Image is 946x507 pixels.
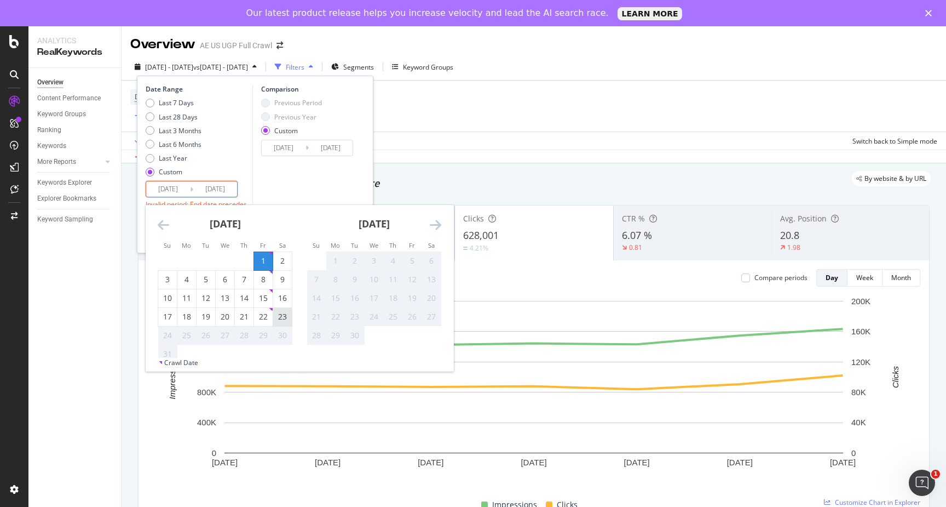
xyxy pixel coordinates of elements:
[235,289,254,307] td: Choose Thursday, August 14, 2025 as your check-out date. It’s available.
[787,243,800,252] div: 1.98
[216,289,235,307] td: Choose Wednesday, August 13, 2025 as your check-out date. It’s available.
[365,289,384,307] td: Not available. Wednesday, September 17, 2025
[159,153,187,163] div: Last Year
[370,241,378,249] small: We
[835,498,920,507] span: Customize Chart in Explorer
[37,140,113,152] a: Keywords
[177,326,197,345] td: Not available. Monday, August 25, 2025
[168,355,177,399] text: Impressions
[463,213,484,224] span: Clicks
[270,58,318,76] button: Filters
[826,273,838,282] div: Day
[146,205,453,358] div: Calendar
[37,93,113,104] a: Content Performance
[286,62,304,72] div: Filters
[200,40,272,51] div: AE US UGP Full Crawl
[159,140,201,149] div: Last 6 Months
[727,458,753,467] text: [DATE]
[254,255,273,266] div: 1
[177,289,197,307] td: Choose Monday, August 11, 2025 as your check-out date. It’s available.
[216,270,235,289] td: Choose Wednesday, August 6, 2025 as your check-out date. It’s available.
[345,293,364,304] div: 16
[37,193,113,204] a: Explorer Bookmarks
[307,274,326,285] div: 7
[851,357,870,367] text: 120K
[365,252,384,270] td: Not available. Wednesday, September 3, 2025
[197,307,216,326] td: Choose Tuesday, August 19, 2025 as your check-out date. It’s available.
[345,330,364,341] div: 30
[273,330,292,341] div: 30
[254,274,273,285] div: 8
[261,126,322,135] div: Custom
[273,311,292,322] div: 23
[254,307,273,326] td: Choose Friday, August 22, 2025 as your check-out date. It’s available.
[428,241,435,249] small: Sa
[197,326,216,345] td: Not available. Tuesday, August 26, 2025
[202,241,209,249] small: Tu
[848,132,937,150] button: Switch back to Simple mode
[622,213,645,224] span: CTR %
[146,153,201,163] div: Last Year
[197,311,215,322] div: 19
[345,274,364,285] div: 9
[365,307,384,326] td: Not available. Wednesday, September 24, 2025
[326,326,345,345] td: Not available. Monday, September 29, 2025
[422,289,441,307] td: Not available. Saturday, September 20, 2025
[851,418,866,427] text: 40K
[37,124,113,136] a: Ranking
[159,112,198,122] div: Last 28 Days
[274,112,316,122] div: Previous Year
[146,140,201,149] div: Last 6 Months
[158,293,177,304] div: 10
[307,307,326,326] td: Not available. Sunday, September 21, 2025
[146,181,190,197] input: Start Date
[326,255,345,266] div: 1
[145,62,193,72] span: [DATE] - [DATE]
[816,269,847,287] button: Day
[422,274,441,285] div: 13
[891,366,900,388] text: Clicks
[326,307,345,326] td: Not available. Monday, September 22, 2025
[331,241,340,249] small: Mo
[37,35,112,46] div: Analytics
[158,270,177,289] td: Choose Sunday, August 3, 2025 as your check-out date. It’s available.
[327,58,378,76] button: Segments
[158,289,177,307] td: Choose Sunday, August 10, 2025 as your check-out date. It’s available.
[463,229,499,242] span: 628,001
[254,270,273,289] td: Choose Friday, August 8, 2025 as your check-out date. It’s available.
[618,7,683,20] a: LEARN MORE
[851,297,870,306] text: 200K
[470,243,488,253] div: 4.21%
[158,311,177,322] div: 17
[254,289,273,307] td: Choose Friday, August 15, 2025 as your check-out date. It’s available.
[254,326,273,345] td: Not available. Friday, August 29, 2025
[409,241,415,249] small: Fr
[521,458,546,467] text: [DATE]
[130,35,195,54] div: Overview
[235,330,253,341] div: 28
[307,330,326,341] div: 28
[37,109,113,120] a: Keyword Groups
[864,175,926,182] span: By website & by URL
[177,293,196,304] div: 11
[422,270,441,289] td: Not available. Saturday, September 13, 2025
[246,8,609,19] div: Our latest product release helps you increase velocity and lead the AI search race.
[422,252,441,270] td: Not available. Saturday, September 6, 2025
[158,218,169,232] div: Move backward to switch to the previous month.
[403,270,422,289] td: Not available. Friday, September 12, 2025
[37,77,64,88] div: Overview
[130,58,261,76] button: [DATE] - [DATE]vs[DATE] - [DATE]
[240,241,247,249] small: Th
[624,458,650,467] text: [DATE]
[146,200,250,218] div: Invalid period: End date precedes start date
[403,307,422,326] td: Not available. Friday, September 26, 2025
[159,126,201,135] div: Last 3 Months
[389,241,396,249] small: Th
[37,156,76,168] div: More Reports
[197,293,215,304] div: 12
[158,330,177,341] div: 24
[235,274,253,285] div: 7
[135,92,155,101] span: Device
[158,349,177,360] div: 31
[780,229,799,242] span: 20.8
